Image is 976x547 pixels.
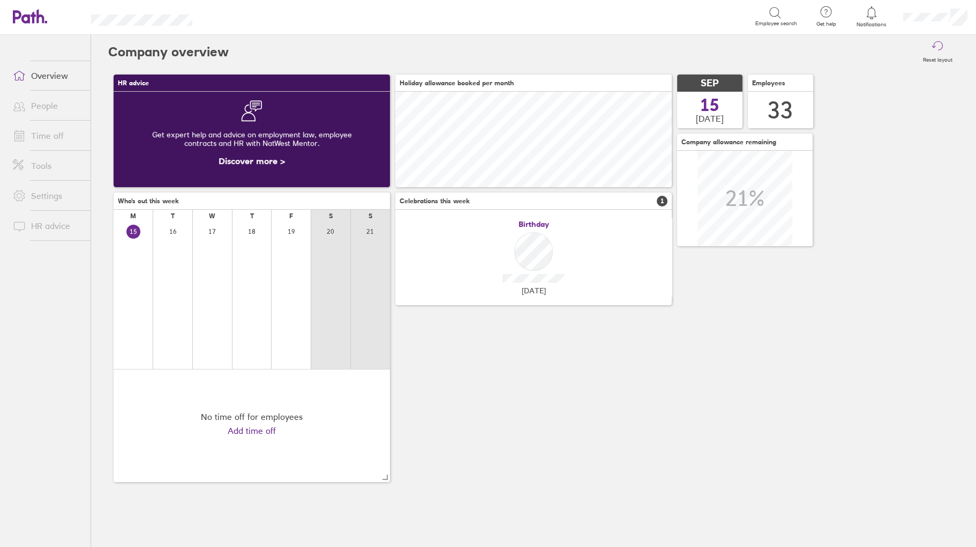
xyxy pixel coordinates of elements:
div: No time off for employees [201,412,303,422]
span: SEP [701,78,719,89]
a: Settings [4,185,91,206]
div: Search [221,11,249,21]
span: 15 [700,97,719,114]
span: 1 [657,196,667,206]
a: Time off [4,125,91,146]
a: Tools [4,155,91,176]
div: S [329,212,333,220]
a: People [4,95,91,116]
div: W [209,212,215,220]
span: [DATE] [696,114,724,123]
a: HR advice [4,215,91,236]
span: Holiday allowance booked per month [400,79,514,87]
span: Get help [809,21,844,27]
span: Birthday [519,220,549,228]
div: S [369,212,372,220]
button: Reset layout [917,35,959,69]
span: Celebrations this week [400,197,470,205]
a: Discover more > [219,156,285,166]
div: T [171,212,175,220]
span: Employee search [755,20,797,27]
span: Who's out this week [118,197,179,205]
span: Company allowance remaining [681,138,776,146]
div: F [289,212,293,220]
a: Overview [4,65,91,86]
div: 33 [768,97,793,124]
span: HR advice [118,79,149,87]
span: Employees [752,79,785,87]
h2: Company overview [108,35,229,69]
a: Notifications [854,5,889,28]
div: Get expert help and advice on employment law, employee contracts and HR with NatWest Mentor. [122,122,381,156]
div: M [130,212,136,220]
a: Add time off [228,426,276,435]
span: Notifications [854,21,889,28]
span: [DATE] [522,286,546,295]
label: Reset layout [917,54,959,63]
div: T [250,212,254,220]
